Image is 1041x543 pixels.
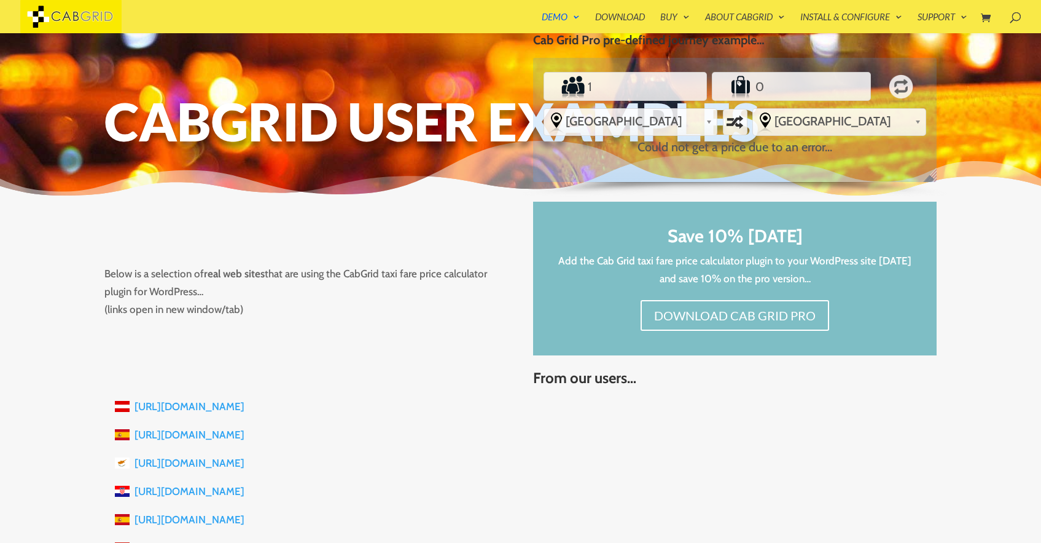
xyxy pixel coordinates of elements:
a: Download [595,12,645,33]
label: Swap selected destinations [725,111,745,133]
a: [URL][DOMAIN_NAME] [135,400,244,413]
div: Select the place the starting address falls within [544,109,717,133]
a: About CabGrid [705,12,785,33]
label: Return [878,69,925,105]
a: [URL][DOMAIN_NAME] [135,513,244,526]
strong: real web sites [204,268,265,280]
a: Support [918,12,967,33]
a: [URL][DOMAIN_NAME] [135,457,244,469]
label: Number of Suitcases [714,74,753,99]
span: [GEOGRAPHIC_DATA] [774,114,910,129]
div: Select the place the destination address is within [753,109,926,133]
p: Add the Cab Grid taxi fare price calculator plugin to your WordPress site [DATE] and save 10% on ... [558,252,913,288]
div: Could not get a price due to an error... [549,139,921,155]
a: Download Cab Grid Pro [641,300,829,331]
a: [URL][DOMAIN_NAME] [135,429,244,441]
span: English [921,167,946,193]
input: Number of Suitcases Number of Suitcases [753,74,830,99]
input: Number of Passengers Number of Passengers [585,74,665,99]
p: Below is a selection of that are using the CabGrid taxi fare price calculator plugin for WordPres... [104,265,509,319]
h3: From our users… [533,370,937,392]
span: [GEOGRAPHIC_DATA] [566,114,701,129]
a: Buy [660,12,690,33]
h4: Cab Grid Pro pre-defined journey example… [533,33,937,53]
a: CabGrid Taxi Plugin [20,9,122,22]
a: Install & Configure [800,12,902,33]
h1: CabGrid User Examples [104,95,937,154]
label: Number of Passengers [546,74,586,99]
a: [URL][DOMAIN_NAME] [135,485,244,497]
h2: Save 10% [DATE] [558,226,913,252]
a: Demo [542,12,580,33]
